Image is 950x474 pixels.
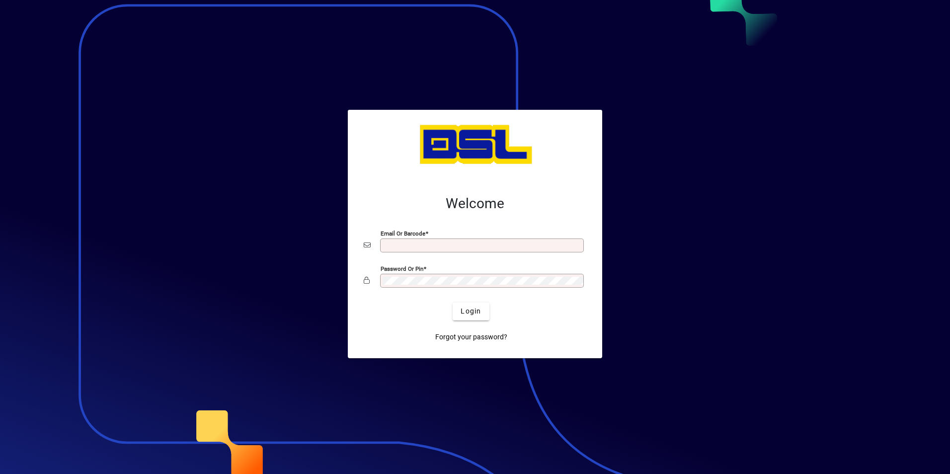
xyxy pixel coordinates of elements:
[461,306,481,316] span: Login
[435,332,507,342] span: Forgot your password?
[381,230,425,237] mat-label: Email or Barcode
[431,328,511,346] a: Forgot your password?
[364,195,586,212] h2: Welcome
[453,303,489,320] button: Login
[381,265,423,272] mat-label: Password or Pin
